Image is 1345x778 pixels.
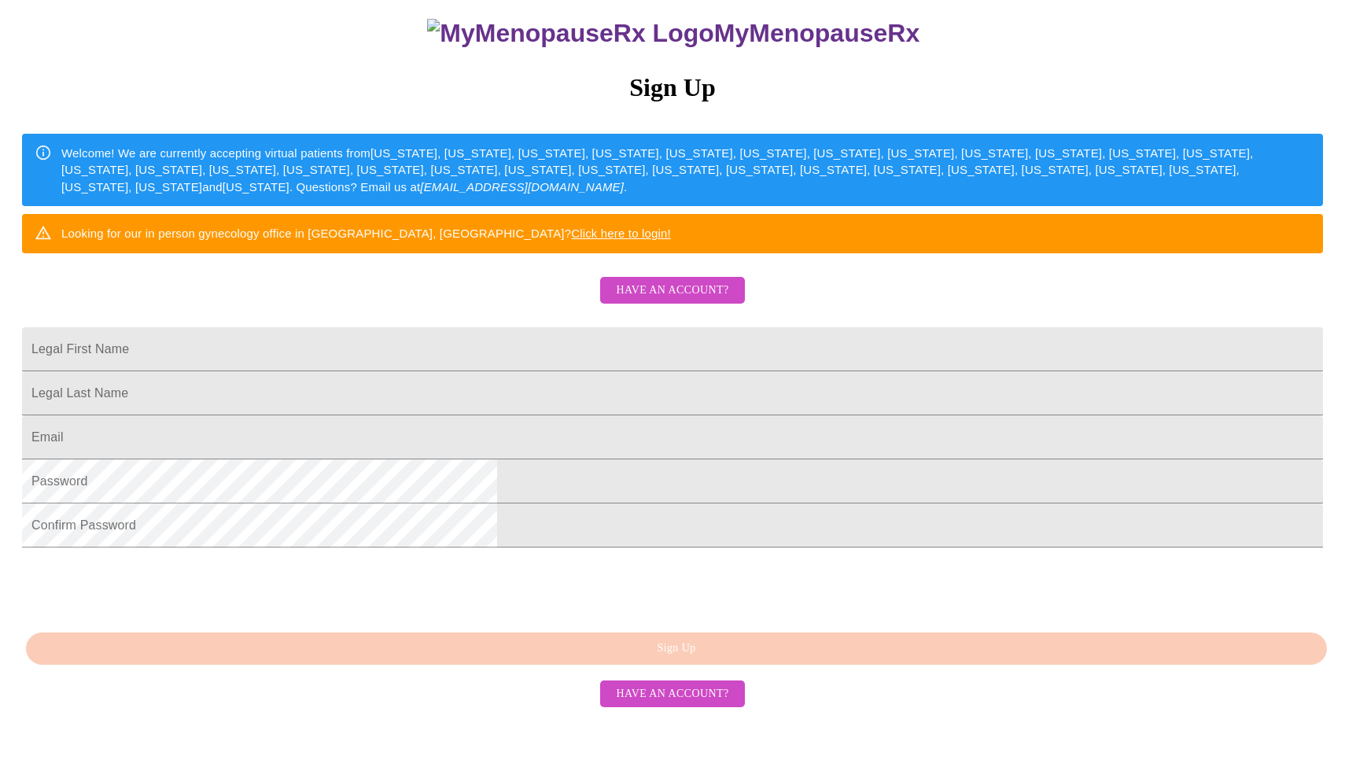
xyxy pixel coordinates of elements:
span: Have an account? [616,684,728,704]
em: [EMAIL_ADDRESS][DOMAIN_NAME] [420,180,624,194]
button: Have an account? [600,680,744,708]
div: Welcome! We are currently accepting virtual patients from [US_STATE], [US_STATE], [US_STATE], [US... [61,138,1310,201]
a: Have an account? [596,293,748,307]
a: Have an account? [596,685,748,699]
h3: MyMenopauseRx [24,19,1324,48]
button: Have an account? [600,277,744,304]
a: Click here to login! [571,227,671,240]
span: Have an account? [616,281,728,301]
iframe: reCAPTCHA [22,555,261,617]
h3: Sign Up [22,73,1323,102]
div: Looking for our in person gynecology office in [GEOGRAPHIC_DATA], [GEOGRAPHIC_DATA]? [61,219,671,248]
img: MyMenopauseRx Logo [427,19,713,48]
